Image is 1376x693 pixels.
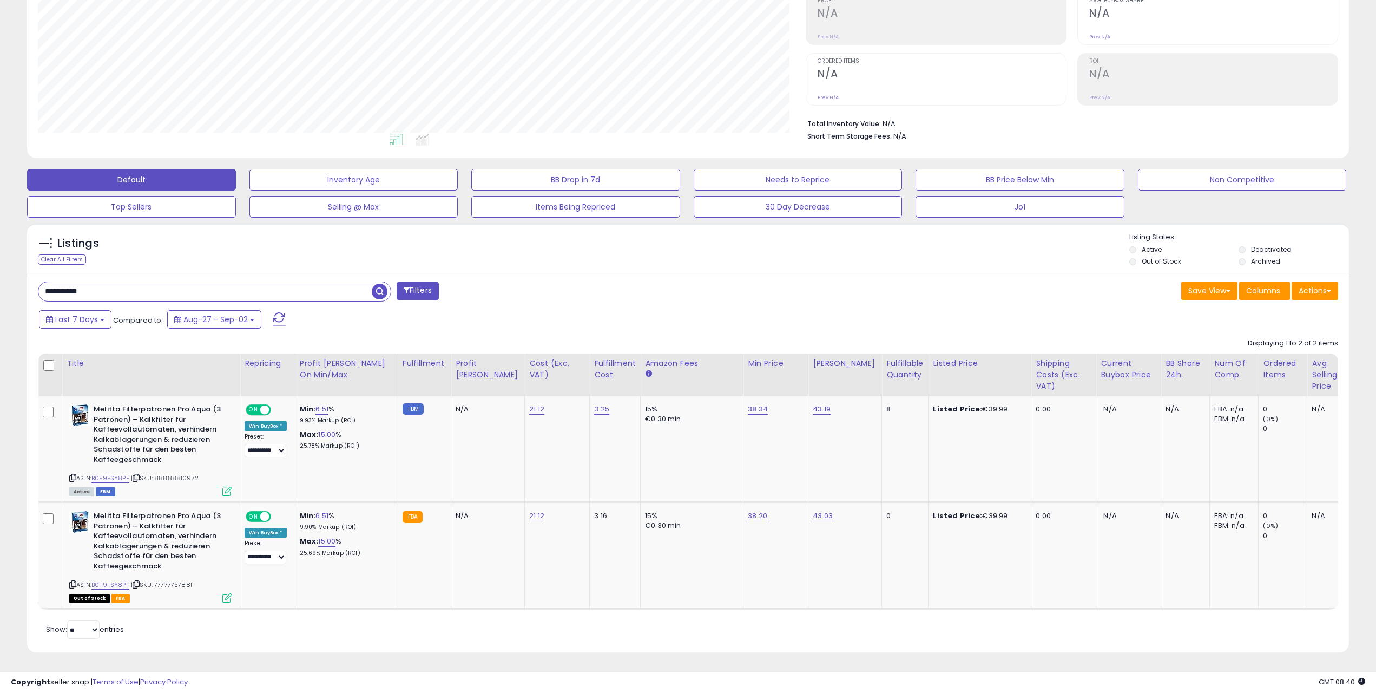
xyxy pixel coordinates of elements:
[397,282,439,300] button: Filters
[69,404,232,495] div: ASIN:
[96,487,115,496] span: FBM
[1214,414,1250,424] div: FBM: n/a
[1312,511,1347,521] div: N/A
[1263,521,1278,530] small: (0%)
[471,169,680,191] button: BB Drop in 7d
[245,528,287,538] div: Win BuyBox *
[818,94,839,101] small: Prev: N/A
[93,677,139,687] a: Terms of Use
[315,511,328,521] a: 6.51
[456,511,516,521] div: N/A
[1101,358,1156,381] div: Current Buybox Price
[645,358,739,369] div: Amazon Fees
[471,196,680,218] button: Items Being Repriced
[645,511,735,521] div: 15%
[69,594,110,603] span: All listings that are currently out of stock and unavailable for purchase on Amazon
[807,132,892,141] b: Short Term Storage Fees:
[1089,94,1110,101] small: Prev: N/A
[300,511,390,531] div: %
[69,511,91,533] img: 51V+FfpYDPL._SL40_.jpg
[893,131,906,141] span: N/A
[1089,7,1338,22] h2: N/A
[245,421,287,431] div: Win BuyBox *
[167,310,261,329] button: Aug-27 - Sep-02
[886,404,920,414] div: 8
[886,511,920,521] div: 0
[645,369,651,379] small: Amazon Fees.
[933,404,982,414] b: Listed Price:
[69,404,91,426] img: 51V+FfpYDPL._SL40_.jpg
[916,196,1124,218] button: Jo1
[1263,531,1307,541] div: 0
[300,536,319,546] b: Max:
[11,677,50,687] strong: Copyright
[594,404,609,415] a: 3.25
[818,7,1066,22] h2: N/A
[694,169,903,191] button: Needs to Reprice
[1089,34,1110,40] small: Prev: N/A
[300,550,390,557] p: 25.69% Markup (ROI)
[269,406,287,415] span: OFF
[183,314,248,325] span: Aug-27 - Sep-02
[55,314,98,325] span: Last 7 Days
[67,358,235,369] div: Title
[1312,404,1347,414] div: N/A
[249,196,458,218] button: Selling @ Max
[245,358,291,369] div: Repricing
[94,511,225,574] b: Melitta Filterpatronen Pro Aqua (3 Patronen) – Kalkfilter für Kaffeevollautomaten, verhindern Kal...
[748,404,768,415] a: 38.34
[300,430,390,450] div: %
[1319,677,1365,687] span: 2025-09-10 08:40 GMT
[1246,285,1280,296] span: Columns
[1166,511,1201,521] div: N/A
[91,474,129,483] a: B0F9FSY8PF
[1181,282,1237,300] button: Save View
[300,417,390,424] p: 9.93% Markup (ROI)
[300,358,393,381] div: Profit [PERSON_NAME] on Min/Max
[27,169,236,191] button: Default
[300,524,390,531] p: 9.90% Markup (ROI)
[1138,169,1347,191] button: Non Competitive
[933,404,1023,414] div: €39.99
[46,624,124,635] span: Show: entries
[1166,358,1205,381] div: BB Share 24h.
[529,358,585,381] div: Cost (Exc. VAT)
[594,358,636,381] div: Fulfillment Cost
[69,487,94,496] span: All listings currently available for purchase on Amazon
[318,536,335,547] a: 15.00
[916,169,1124,191] button: BB Price Below Min
[529,404,544,415] a: 21.12
[933,511,982,521] b: Listed Price:
[456,358,520,381] div: Profit [PERSON_NAME]
[403,358,446,369] div: Fulfillment
[57,236,99,251] h5: Listings
[300,511,316,521] b: Min:
[69,511,232,602] div: ASIN:
[818,68,1066,82] h2: N/A
[131,474,199,482] span: | SKU: 88888810972
[1036,404,1088,414] div: 0.00
[1214,404,1250,414] div: FBA: n/a
[1214,511,1250,521] div: FBA: n/a
[1292,282,1338,300] button: Actions
[300,537,390,557] div: %
[39,310,111,329] button: Last 7 Days
[247,406,260,415] span: ON
[1142,245,1162,254] label: Active
[1089,68,1338,82] h2: N/A
[1251,245,1292,254] label: Deactivated
[269,512,287,521] span: OFF
[94,404,225,467] b: Melitta Filterpatronen Pro Aqua (3 Patronen) – Kalkfilter für Kaffeevollautomaten, verhindern Kal...
[813,511,833,521] a: 43.03
[11,677,188,688] div: seller snap | |
[403,403,424,415] small: FBM
[131,580,192,589] span: | SKU: 77777757881
[318,429,335,440] a: 15.00
[813,358,877,369] div: [PERSON_NAME]
[315,404,328,415] a: 6.51
[1263,358,1302,381] div: Ordered Items
[1103,404,1116,414] span: N/A
[1263,404,1307,414] div: 0
[300,442,390,450] p: 25.78% Markup (ROI)
[113,315,163,325] span: Compared to:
